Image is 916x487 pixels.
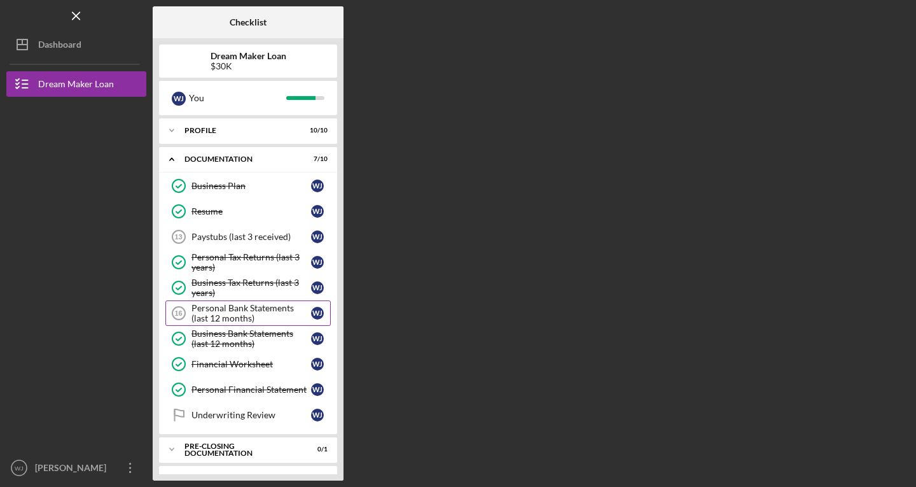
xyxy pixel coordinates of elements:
[191,181,311,191] div: Business Plan
[184,442,296,457] div: Pre-Closing Documentation
[174,233,182,241] tspan: 13
[311,230,324,243] div: W J
[305,446,328,453] div: 0 / 1
[191,252,311,272] div: Personal Tax Returns (last 3 years)
[6,32,146,57] button: Dashboard
[189,87,286,109] div: You
[184,155,296,163] div: Documentation
[211,61,286,71] div: $30K
[230,17,267,27] b: Checklist
[165,377,331,402] a: Personal Financial StatementWJ
[311,409,324,421] div: W J
[165,351,331,377] a: Financial WorksheetWJ
[165,275,331,300] a: Business Tax Returns (last 3 years)WJ
[172,92,186,106] div: W J
[191,206,311,216] div: Resume
[165,224,331,250] a: 13Paystubs (last 3 received)WJ
[311,180,324,192] div: W J
[191,410,311,420] div: Underwriting Review
[165,173,331,199] a: Business PlanWJ
[305,155,328,163] div: 7 / 10
[165,326,331,351] a: Business Bank Statements (last 12 months)WJ
[311,358,324,371] div: W J
[165,250,331,275] a: Personal Tax Returns (last 3 years)WJ
[311,205,324,218] div: W J
[191,232,311,242] div: Paystubs (last 3 received)
[191,328,311,349] div: Business Bank Statements (last 12 months)
[311,307,324,320] div: W J
[305,127,328,134] div: 10 / 10
[311,256,324,269] div: W J
[191,359,311,369] div: Financial Worksheet
[6,71,146,97] button: Dream Maker Loan
[165,300,331,326] a: 16Personal Bank Statements (last 12 months)WJ
[184,127,296,134] div: Profile
[165,402,331,428] a: Underwriting ReviewWJ
[32,455,114,484] div: [PERSON_NAME]
[311,332,324,345] div: W J
[191,303,311,323] div: Personal Bank Statements (last 12 months)
[15,465,24,472] text: WJ
[165,199,331,224] a: ResumeWJ
[38,32,81,60] div: Dashboard
[191,278,311,298] div: Business Tax Returns (last 3 years)
[211,51,286,61] b: Dream Maker Loan
[311,281,324,294] div: W J
[191,385,311,395] div: Personal Financial Statement
[311,383,324,396] div: W J
[6,455,146,481] button: WJ[PERSON_NAME]
[38,71,114,100] div: Dream Maker Loan
[174,309,182,317] tspan: 16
